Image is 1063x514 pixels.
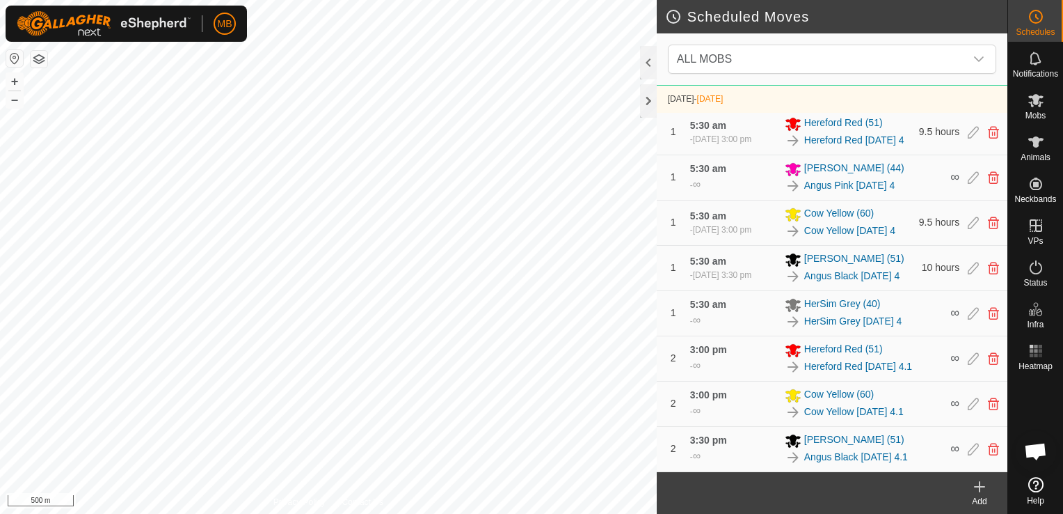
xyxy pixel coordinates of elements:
[690,269,751,281] div: -
[690,389,727,400] span: 3:00 pm
[690,299,726,310] span: 5:30 am
[950,170,959,184] span: ∞
[671,45,965,73] span: ALL MOBS
[690,435,727,446] span: 3:30 pm
[1028,237,1043,245] span: VPs
[922,262,959,273] span: 10 hours
[804,314,902,329] a: HerSim Grey [DATE] 4
[671,126,676,137] span: 1
[804,251,904,268] span: [PERSON_NAME] (51)
[693,225,751,235] span: [DATE] 3:00 pm
[6,91,23,108] button: –
[693,314,701,326] span: ∞
[804,224,895,238] a: Cow Yellow [DATE] 4
[785,449,801,466] img: To
[804,359,912,374] a: Hereford Red [DATE] 4.1
[342,496,383,508] a: Contact Us
[693,359,701,371] span: ∞
[690,312,701,329] div: -
[693,134,751,144] span: [DATE] 3:00 pm
[693,270,751,280] span: [DATE] 3:30 pm
[785,359,801,375] img: To
[1013,70,1058,78] span: Notifications
[785,313,801,330] img: To
[690,403,701,419] div: -
[1014,195,1056,203] span: Neckbands
[690,357,701,374] div: -
[785,268,801,285] img: To
[690,344,727,355] span: 3:00 pm
[693,405,701,416] span: ∞
[677,53,732,65] span: ALL MOBS
[950,442,959,455] span: ∞
[1027,320,1044,329] span: Infra
[1025,111,1046,120] span: Mobs
[690,210,726,221] span: 5:30 am
[690,120,726,131] span: 5:30 am
[671,307,676,318] span: 1
[785,132,801,149] img: To
[671,171,676,182] span: 1
[668,94,694,104] span: [DATE]
[804,297,881,313] span: HerSim Grey (40)
[671,443,676,454] span: 2
[671,398,676,409] span: 2
[785,178,801,194] img: To
[6,50,23,67] button: Reset Map
[804,387,874,404] span: Cow Yellow (60)
[671,262,676,273] span: 1
[804,342,883,359] span: Hereford Red (51)
[671,352,676,364] span: 2
[1018,362,1053,371] span: Heatmap
[952,495,1007,508] div: Add
[804,178,895,193] a: Angus Pink [DATE] 4
[218,17,232,31] span: MB
[690,163,726,174] span: 5:30 am
[693,450,701,462] span: ∞
[804,405,904,419] a: Cow Yellow [DATE] 4.1
[965,45,993,73] div: dropdown trigger
[690,224,751,236] div: -
[690,133,751,146] div: -
[804,133,904,148] a: Hereford Red [DATE] 4
[1008,472,1063,511] a: Help
[665,8,1007,25] h2: Scheduled Moves
[690,256,726,267] span: 5:30 am
[694,94,724,104] span: -
[804,433,904,449] span: [PERSON_NAME] (51)
[804,269,900,283] a: Angus Black [DATE] 4
[273,496,326,508] a: Privacy Policy
[785,404,801,421] img: To
[950,306,959,320] span: ∞
[31,51,47,68] button: Map Layers
[671,217,676,228] span: 1
[785,223,801,240] img: To
[17,11,191,36] img: Gallagher Logo
[1027,497,1044,505] span: Help
[1023,279,1047,287] span: Status
[950,351,959,365] span: ∞
[804,161,904,178] span: [PERSON_NAME] (44)
[1021,153,1050,162] span: Animals
[693,178,701,190] span: ∞
[1016,28,1055,36] span: Schedules
[697,94,724,104] span: [DATE]
[690,176,701,193] div: -
[1015,430,1057,472] a: Open chat
[690,448,701,465] div: -
[919,217,959,228] span: 9.5 hours
[804,206,874,223] span: Cow Yellow (60)
[919,126,959,137] span: 9.5 hours
[950,396,959,410] span: ∞
[804,116,883,132] span: Hereford Red (51)
[6,73,23,90] button: +
[804,450,908,465] a: Angus Black [DATE] 4.1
